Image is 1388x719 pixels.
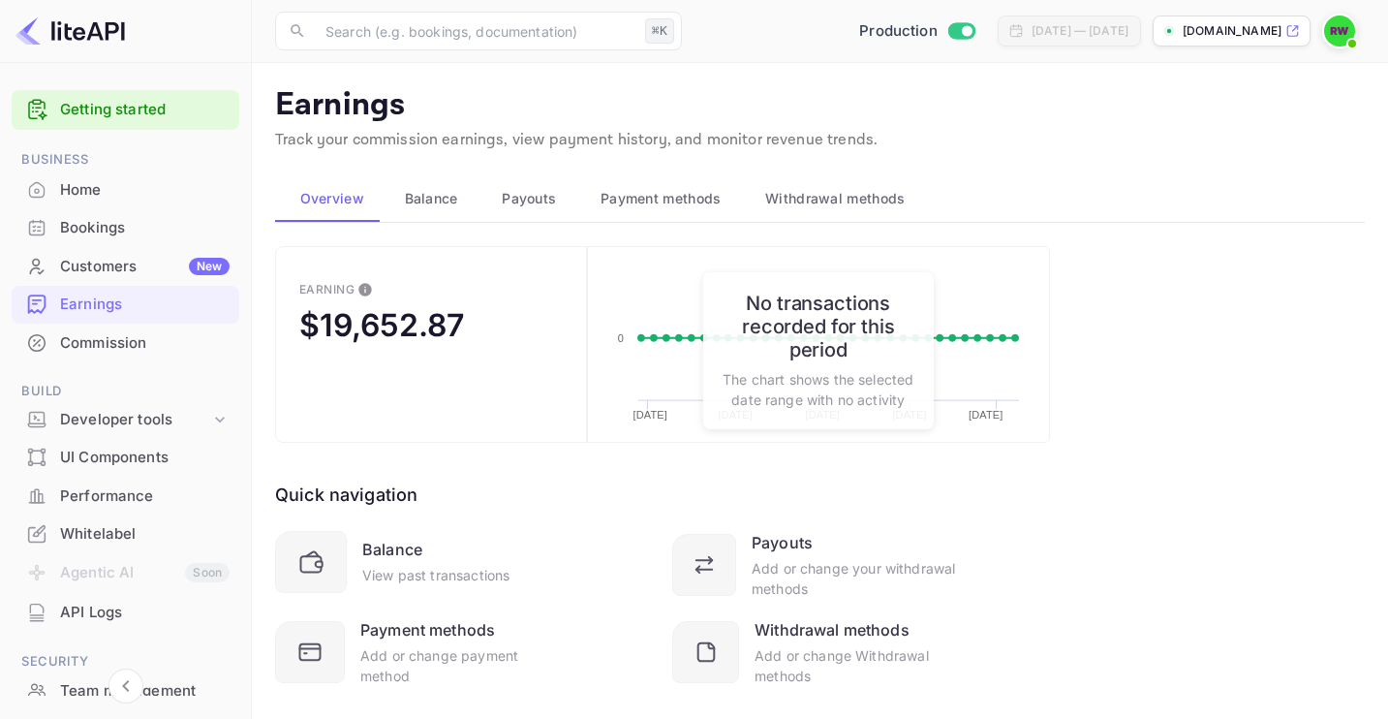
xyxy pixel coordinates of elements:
[12,594,239,632] div: API Logs
[723,292,914,361] h6: No transactions recorded for this period
[12,209,239,245] a: Bookings
[275,246,587,443] button: EarningThis is the amount of confirmed commission that will be paid to you on the next scheduled ...
[12,381,239,402] span: Build
[360,618,495,641] div: Payment methods
[275,175,1365,222] div: scrollable auto tabs example
[12,672,239,708] a: Team management
[1032,22,1128,40] div: [DATE] — [DATE]
[601,187,722,210] span: Payment methods
[60,256,230,278] div: Customers
[60,680,230,703] div: Team management
[15,16,125,47] img: LiteAPI logo
[60,409,210,431] div: Developer tools
[189,258,230,275] div: New
[723,369,914,410] p: The chart shows the selected date range with no activity
[645,18,674,44] div: ⌘K
[299,306,464,344] div: $19,652.87
[60,447,230,469] div: UI Components
[12,325,239,360] a: Commission
[12,209,239,247] div: Bookings
[275,86,1365,125] p: Earnings
[859,20,938,43] span: Production
[350,274,381,305] button: This is the amount of confirmed commission that will be paid to you on the next scheduled deposit
[632,409,666,421] text: [DATE]
[12,439,239,477] div: UI Components
[765,187,905,210] span: Withdrawal methods
[60,179,230,202] div: Home
[12,172,239,207] a: Home
[60,602,230,624] div: API Logs
[755,618,910,641] div: Withdrawal methods
[502,187,556,210] span: Payouts
[12,516,239,551] a: Whitelabel
[300,187,364,210] span: Overview
[275,129,1365,152] p: Track your commission earnings, view payment history, and monitor revenue trends.
[752,531,813,554] div: Payouts
[12,286,239,324] div: Earnings
[314,12,637,50] input: Search (e.g. bookings, documentation)
[362,565,509,585] div: View past transactions
[617,332,623,344] text: 0
[12,90,239,130] div: Getting started
[60,332,230,355] div: Commission
[12,149,239,171] span: Business
[362,538,422,561] div: Balance
[60,217,230,239] div: Bookings
[12,286,239,322] a: Earnings
[12,478,239,516] div: Performance
[851,20,982,43] div: Switch to Sandbox mode
[12,672,239,710] div: Team management
[752,558,957,599] div: Add or change your withdrawal methods
[405,187,458,210] span: Balance
[12,403,239,437] div: Developer tools
[60,485,230,508] div: Performance
[1324,16,1355,47] img: Royal Air Maroc WL
[60,523,230,546] div: Whitelabel
[969,409,1002,421] text: [DATE]
[108,669,143,703] button: Collapse navigation
[12,594,239,630] a: API Logs
[360,645,560,686] div: Add or change payment method
[12,651,239,672] span: Security
[12,248,239,286] div: CustomersNew
[275,482,417,508] div: Quick navigation
[12,516,239,553] div: Whitelabel
[60,294,230,316] div: Earnings
[12,248,239,284] a: CustomersNew
[12,478,239,514] a: Performance
[12,172,239,209] div: Home
[12,439,239,475] a: UI Components
[299,282,355,297] div: Earning
[1183,22,1281,40] p: [DOMAIN_NAME]
[755,645,957,686] div: Add or change Withdrawal methods
[60,99,230,121] a: Getting started
[12,325,239,362] div: Commission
